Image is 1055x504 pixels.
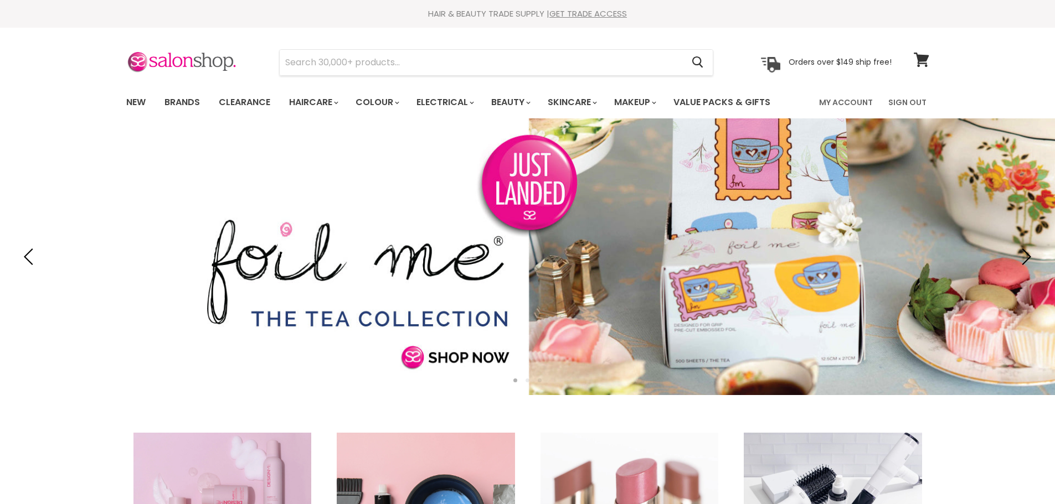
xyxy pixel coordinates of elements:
input: Search [280,50,683,75]
li: Page dot 1 [513,378,517,382]
a: Value Packs & Gifts [665,91,779,114]
a: Beauty [483,91,537,114]
a: New [118,91,154,114]
a: Clearance [210,91,279,114]
button: Previous [19,246,42,268]
ul: Main menu [118,86,796,118]
div: HAIR & BEAUTY TRADE SUPPLY | [112,8,943,19]
p: Orders over $149 ship free! [789,57,892,67]
button: Next [1013,246,1036,268]
a: Skincare [539,91,604,114]
a: Sign Out [882,91,933,114]
iframe: Gorgias live chat messenger [1000,452,1044,493]
a: Brands [156,91,208,114]
a: Haircare [281,91,345,114]
nav: Main [112,86,943,118]
li: Page dot 3 [538,378,542,382]
a: GET TRADE ACCESS [549,8,627,19]
a: My Account [812,91,879,114]
li: Page dot 2 [526,378,529,382]
form: Product [279,49,713,76]
a: Colour [347,91,406,114]
a: Electrical [408,91,481,114]
a: Makeup [606,91,663,114]
button: Search [683,50,713,75]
